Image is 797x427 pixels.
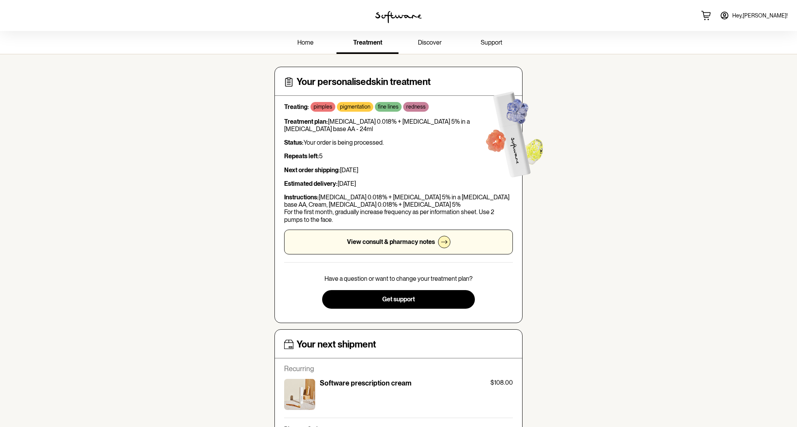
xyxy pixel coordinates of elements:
[398,33,461,54] a: discover
[284,166,340,174] strong: Next order shipping:
[284,118,328,125] strong: Treatment plan:
[320,379,411,387] p: Software prescription cream
[382,296,415,303] span: Get support
[284,152,319,160] strong: Repeats left:
[284,180,513,187] p: [DATE]
[481,39,502,46] span: support
[284,194,513,223] p: [MEDICAL_DATA] 0.018% + [MEDICAL_DATA] 5% in a [MEDICAL_DATA] base AA, Cream, [MEDICAL_DATA] 0.01...
[406,104,426,110] p: redness
[284,152,513,160] p: 5
[284,139,513,146] p: Your order is being processed.
[284,180,338,187] strong: Estimated delivery:
[461,33,523,54] a: support
[324,275,473,282] p: Have a question or want to change your treatment plan?
[490,379,513,386] p: $108.00
[284,365,513,373] p: Recurring
[297,76,431,88] h4: Your personalised skin treatment
[715,6,792,25] a: Hey,[PERSON_NAME]!
[347,238,435,245] p: View consult & pharmacy notes
[297,39,314,46] span: home
[469,76,557,188] img: Software treatment bottle
[336,33,398,54] a: treatment
[378,104,398,110] p: fine lines
[732,12,788,19] span: Hey, [PERSON_NAME] !
[284,103,309,111] strong: Treating:
[314,104,332,110] p: pimples
[340,104,370,110] p: pigmentation
[274,33,336,54] a: home
[284,166,513,174] p: [DATE]
[322,290,474,309] button: Get support
[297,339,376,350] h4: Your next shipment
[375,11,422,23] img: software logo
[284,118,513,133] p: [MEDICAL_DATA] 0.018% + [MEDICAL_DATA] 5% in a [MEDICAL_DATA] base AA - 24ml
[284,379,315,410] img: ckrj7zkjy00033h5xptmbqh6o.jpg
[284,194,319,201] strong: Instructions:
[353,39,382,46] span: treatment
[418,39,442,46] span: discover
[284,139,304,146] strong: Status:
